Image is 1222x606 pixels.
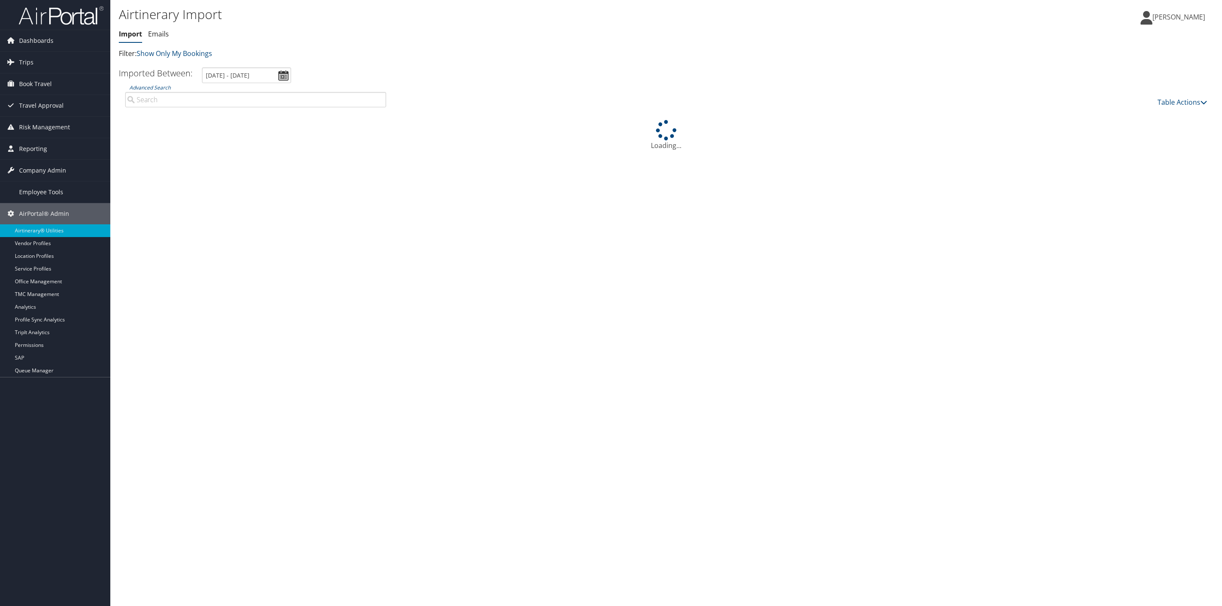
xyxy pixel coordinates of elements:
a: Advanced Search [129,84,171,91]
span: Trips [19,52,34,73]
span: Travel Approval [19,95,64,116]
a: Show Only My Bookings [137,49,212,58]
img: airportal-logo.png [19,6,104,25]
span: AirPortal® Admin [19,203,69,224]
input: [DATE] - [DATE] [202,67,291,83]
input: Advanced Search [125,92,386,107]
p: Filter: [119,48,849,59]
div: Loading... [119,120,1214,151]
span: Company Admin [19,160,66,181]
span: Employee Tools [19,182,63,203]
h3: Imported Between: [119,67,193,79]
a: Table Actions [1158,98,1207,107]
span: Book Travel [19,73,52,95]
span: Risk Management [19,117,70,138]
h1: Airtinerary Import [119,6,849,23]
a: Import [119,29,142,39]
a: [PERSON_NAME] [1141,4,1214,30]
a: Emails [148,29,169,39]
span: Reporting [19,138,47,159]
span: Dashboards [19,30,53,51]
span: [PERSON_NAME] [1152,12,1205,22]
